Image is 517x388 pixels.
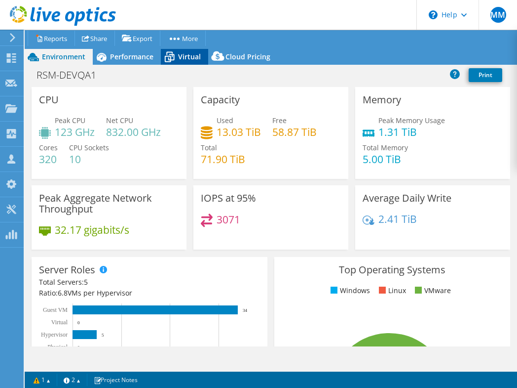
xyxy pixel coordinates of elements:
h3: Top Operating Systems [282,264,503,275]
span: Peak Memory Usage [378,116,445,125]
span: Cores [39,143,58,152]
span: Used [217,116,233,125]
li: Linux [376,285,406,296]
span: Environment [42,52,85,61]
span: Performance [110,52,153,61]
text: Hypervisor [41,331,68,338]
h4: 5.00 TiB [363,154,408,165]
text: Physical [47,344,68,350]
a: 2 [57,374,87,386]
div: Total Servers: [39,277,149,288]
span: Total [201,143,217,152]
h3: Average Daily Write [363,193,451,204]
text: 0 [77,320,80,325]
h3: IOPS at 95% [201,193,256,204]
svg: \n [429,10,438,19]
h3: Capacity [201,94,240,105]
h4: 3071 [217,214,240,225]
text: 0 [77,345,80,350]
text: Virtual [51,319,68,326]
a: Print [469,68,502,82]
span: CPU Sockets [69,143,109,152]
span: Peak CPU [55,116,85,125]
span: 6.8 [58,288,68,298]
h4: 2.41 TiB [378,214,417,224]
a: Share [74,31,115,46]
span: Free [272,116,287,125]
a: More [160,31,206,46]
text: Guest VM [43,306,68,313]
h4: 832.00 GHz [106,127,161,137]
span: Total Memory [363,143,408,152]
li: Windows [328,285,370,296]
a: Project Notes [87,374,145,386]
a: Export [114,31,160,46]
div: Ratio: VMs per Hypervisor [39,288,260,299]
h3: CPU [39,94,59,105]
a: 1 [27,374,57,386]
a: Reports [28,31,75,46]
h3: Memory [363,94,401,105]
h4: 320 [39,154,58,165]
h3: Server Roles [39,264,95,275]
text: 34 [243,308,248,313]
span: 5 [84,277,88,287]
h4: 10 [69,154,109,165]
h4: 58.87 TiB [272,127,317,137]
text: 5 [102,333,104,338]
h1: RSM-DEVQA1 [32,70,111,81]
li: VMware [412,285,451,296]
span: Net CPU [106,116,133,125]
h4: 1.31 TiB [378,127,445,137]
span: Cloud Pricing [225,52,270,61]
h4: 71.90 TiB [201,154,245,165]
span: Virtual [178,52,201,61]
span: MM [490,7,506,23]
h4: 32.17 gigabits/s [55,224,129,235]
h4: 13.03 TiB [217,127,261,137]
h4: 123 GHz [55,127,95,137]
h3: Peak Aggregate Network Throughput [39,193,179,215]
